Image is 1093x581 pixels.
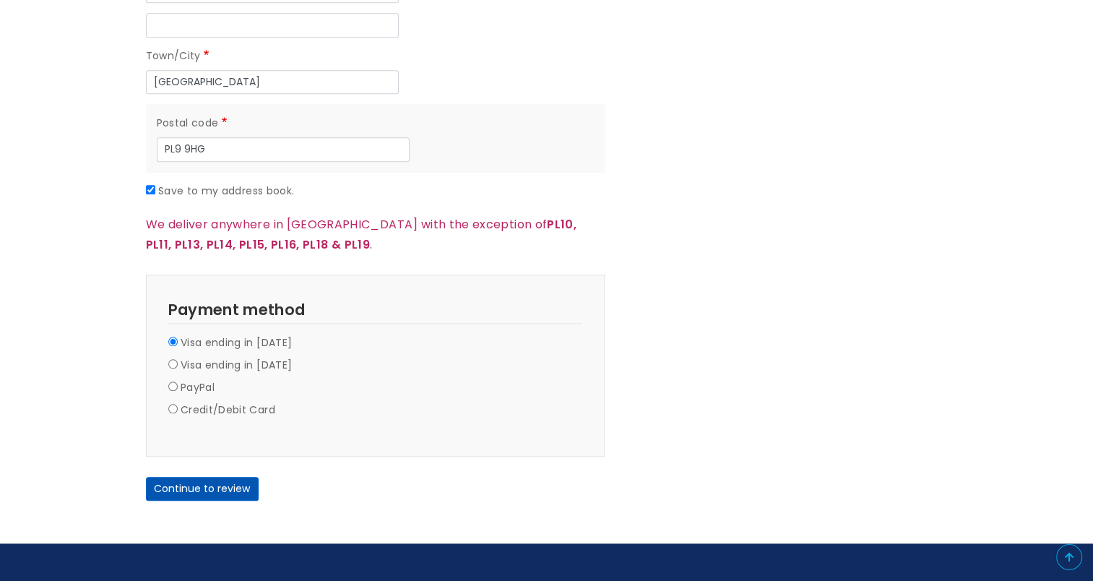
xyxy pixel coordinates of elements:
[146,477,259,502] button: Continue to review
[146,215,605,254] p: We deliver anywhere in [GEOGRAPHIC_DATA] with the exception of .
[181,402,275,419] label: Credit/Debit Card
[157,115,230,132] label: Postal code
[146,48,212,65] label: Town/City
[181,335,292,352] label: Visa ending in [DATE]
[181,357,292,374] label: Visa ending in [DATE]
[146,216,576,252] strong: PL10, PL11, PL13, PL14, PL15, PL16, PL18 & PL19
[181,379,215,397] label: PayPal
[158,183,294,200] label: Save to my address book.
[168,299,306,320] span: Payment method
